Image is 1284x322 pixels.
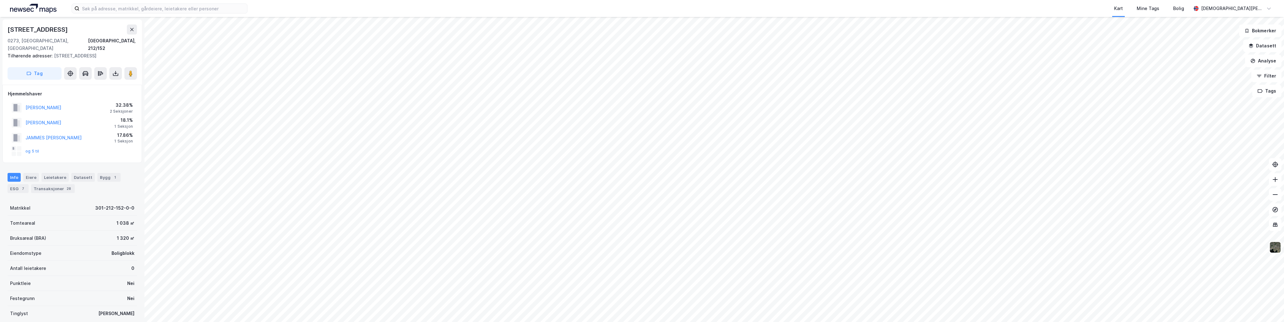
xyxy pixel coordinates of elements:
[1251,70,1281,82] button: Filter
[79,4,247,13] input: Søk på adresse, matrikkel, gårdeiere, leietakere eller personer
[31,184,75,193] div: Transaksjoner
[8,37,88,52] div: 0273, [GEOGRAPHIC_DATA], [GEOGRAPHIC_DATA]
[114,116,133,124] div: 18.1%
[65,185,72,192] div: 28
[112,250,134,257] div: Boligblokk
[131,265,134,272] div: 0
[10,280,31,287] div: Punktleie
[20,185,26,192] div: 7
[1201,5,1264,12] div: [DEMOGRAPHIC_DATA][PERSON_NAME]
[110,109,133,114] div: 2 Seksjoner
[1269,241,1281,253] img: 9k=
[1243,40,1281,52] button: Datasett
[127,295,134,302] div: Nei
[114,124,133,129] div: 1 Seksjon
[10,219,35,227] div: Tomteareal
[10,4,57,13] img: logo.a4113a55bc3d86da70a041830d287a7e.svg
[114,139,133,144] div: 1 Seksjon
[98,310,134,317] div: [PERSON_NAME]
[88,37,137,52] div: [GEOGRAPHIC_DATA], 212/152
[23,173,39,182] div: Eiere
[8,67,62,80] button: Tag
[8,53,54,58] span: Tilhørende adresser:
[8,24,69,35] div: [STREET_ADDRESS]
[1253,292,1284,322] iframe: Chat Widget
[110,101,133,109] div: 32.38%
[1137,5,1159,12] div: Mine Tags
[1114,5,1123,12] div: Kart
[10,234,46,242] div: Bruksareal (BRA)
[114,131,133,139] div: 17.86%
[41,173,69,182] div: Leietakere
[71,173,95,182] div: Datasett
[117,234,134,242] div: 1 320 ㎡
[10,204,30,212] div: Matrikkel
[8,52,132,60] div: [STREET_ADDRESS]
[117,219,134,227] div: 1 038 ㎡
[1245,55,1281,67] button: Analyse
[1239,24,1281,37] button: Bokmerker
[8,173,21,182] div: Info
[10,250,41,257] div: Eiendomstype
[10,310,28,317] div: Tinglyst
[10,265,46,272] div: Antall leietakere
[127,280,134,287] div: Nei
[112,174,118,180] div: 1
[1173,5,1184,12] div: Bolig
[1252,85,1281,97] button: Tags
[95,204,134,212] div: 301-212-152-0-0
[8,184,29,193] div: ESG
[8,90,137,98] div: Hjemmelshaver
[10,295,35,302] div: Festegrunn
[97,173,121,182] div: Bygg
